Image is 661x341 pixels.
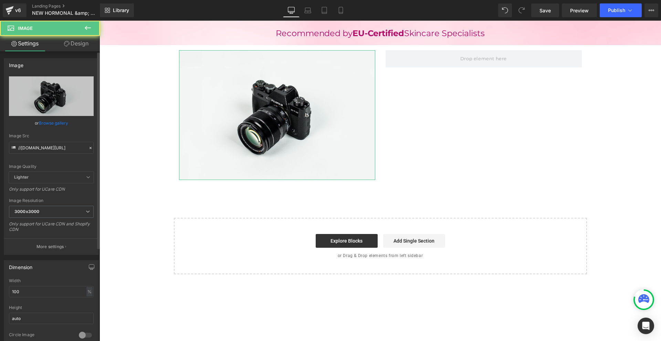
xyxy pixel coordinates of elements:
[32,10,98,16] span: NEW HORMONAL &amp; WINTER PP
[51,36,101,51] a: Design
[14,209,39,214] b: 3000x3000
[18,25,33,31] span: Image
[39,117,68,129] a: Browse gallery
[283,3,300,17] a: Desktop
[644,3,658,17] button: More
[85,233,476,237] p: or Drag & Drop elements from left sidebar
[9,187,94,196] div: Only support for UCare CDN
[86,287,93,296] div: %
[9,286,94,297] input: auto
[9,305,94,310] div: Height
[9,164,94,169] div: Image Quality
[32,3,111,9] a: Landing Pages
[284,213,346,227] a: Add Single Section
[515,3,528,17] button: Redo
[253,8,305,18] strong: EU-Certified
[9,221,94,237] div: Only support for UCare CDN and Shopify CDN
[4,238,98,255] button: More settings
[14,6,22,15] div: v6
[608,8,625,13] span: Publish
[3,3,27,17] a: v6
[638,318,654,334] div: Open Intercom Messenger
[9,198,94,203] div: Image Resolution
[216,213,278,227] a: Explore Blocks
[9,58,23,68] div: Image
[9,313,94,324] input: auto
[100,3,134,17] a: New Library
[600,3,642,17] button: Publish
[300,3,316,17] a: Laptop
[14,174,29,180] b: Lighter
[113,7,129,13] span: Library
[498,3,512,17] button: Undo
[36,244,64,250] p: More settings
[570,7,589,14] span: Preview
[316,3,333,17] a: Tablet
[333,3,349,17] a: Mobile
[539,7,551,14] span: Save
[9,119,94,127] div: or
[9,134,94,138] div: Image Src
[9,332,72,339] div: Circle Image
[562,3,597,17] a: Preview
[9,260,33,270] div: Dimension
[9,278,94,283] div: Width
[9,142,94,154] input: Link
